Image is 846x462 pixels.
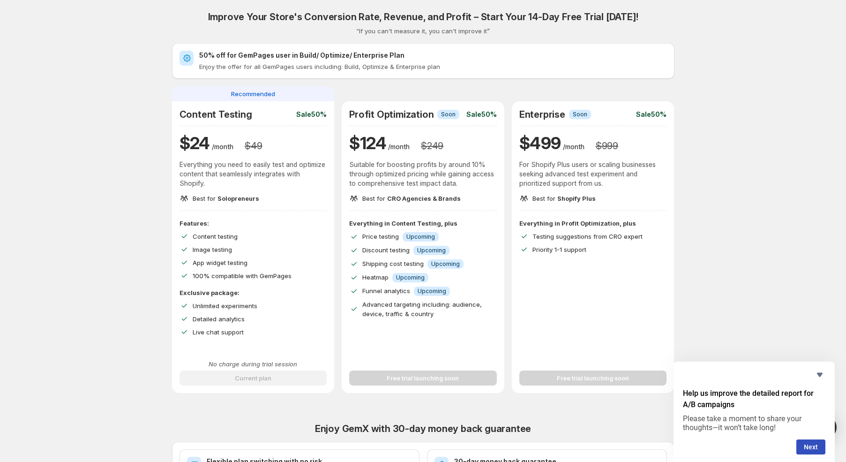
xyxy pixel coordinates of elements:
[193,259,247,266] span: App widget testing
[349,160,497,188] p: Suitable for boosting profits by around 10% through optimized pricing while gaining access to com...
[193,272,292,280] span: 100% compatible with GemPages
[193,302,257,310] span: Unlimited experiments
[532,246,586,253] span: Priority 1-1 support
[349,132,386,154] h1: $ 124
[396,274,425,281] span: Upcoming
[362,233,399,240] span: Price testing
[362,260,424,267] span: Shipping cost testing
[406,233,435,241] span: Upcoming
[519,109,565,120] h2: Enterprise
[557,195,596,202] span: Shopify Plus
[180,288,327,297] p: Exclusive package:
[180,109,252,120] h2: Content Testing
[349,219,497,228] p: Everything in Content Testing, plus
[573,111,587,118] span: Soon
[418,288,446,295] span: Upcoming
[349,109,434,120] h2: Profit Optimization
[362,287,410,295] span: Funnel analytics
[180,219,327,228] p: Features:
[193,328,244,336] span: Live chat support
[532,233,643,240] span: Testing suggestions from CRO expert
[441,111,456,118] span: Soon
[388,142,410,151] p: /month
[519,160,667,188] p: For Shopify Plus users or scaling businesses seeking advanced test experiment and prioritized sup...
[683,388,825,410] h2: Help us improve the detailed report for A/B campaigns
[356,26,490,36] p: “If you can't measure it, you can't improve it”
[532,194,596,203] p: Best for
[231,89,275,98] span: Recommended
[683,369,825,454] div: Help us improve the detailed report for A/B campaigns
[180,132,210,154] h1: $ 24
[180,359,327,369] p: No charge during trial session
[362,246,410,254] span: Discount testing
[172,423,674,434] h2: Enjoy GemX with 30-day money back guarantee
[217,195,259,202] span: Solopreneurs
[193,315,245,323] span: Detailed analytics
[362,273,389,281] span: Heatmap
[421,140,443,151] h3: $ 249
[796,439,825,454] button: Next question
[362,301,482,318] span: Advanced targeting including: audience, device, traffic & country
[519,132,561,154] h1: $ 499
[212,142,233,151] p: /month
[563,142,584,151] p: /month
[519,219,667,228] p: Everything in Profit Optimization, plus
[193,233,238,240] span: Content testing
[296,110,327,119] p: Sale 50%
[193,194,259,203] p: Best for
[596,140,618,151] h3: $ 999
[199,62,667,71] p: Enjoy the offer for all GemPages users including: Build, Optimize & Enterprise plan
[208,11,638,23] h2: Improve Your Store's Conversion Rate, Revenue, and Profit – Start Your 14-Day Free Trial [DATE]!
[431,260,460,268] span: Upcoming
[387,195,461,202] span: CRO Agencies & Brands
[636,110,666,119] p: Sale 50%
[245,140,262,151] h3: $ 49
[466,110,497,119] p: Sale 50%
[193,246,232,253] span: Image testing
[417,247,446,254] span: Upcoming
[683,414,825,432] p: Please take a moment to share your thoughts—it won’t take long!
[199,51,667,60] h2: 50% off for GemPages user in Build/ Optimize/ Enterprise Plan
[362,194,461,203] p: Best for
[180,160,327,188] p: Everything you need to easily test and optimize content that seamlessly integrates with Shopify.
[814,369,825,380] button: Hide survey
